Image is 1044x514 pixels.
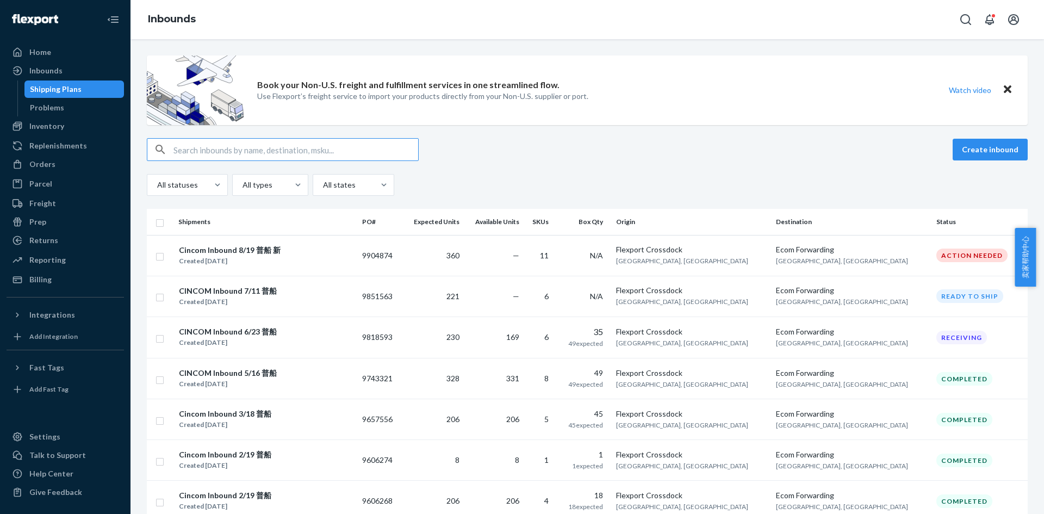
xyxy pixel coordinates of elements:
div: Help Center [29,468,73,479]
span: [GEOGRAPHIC_DATA], [GEOGRAPHIC_DATA] [616,462,748,470]
div: 18 [562,490,603,501]
div: Talk to Support [29,450,86,461]
span: 328 [446,374,459,383]
span: [GEOGRAPHIC_DATA], [GEOGRAPHIC_DATA] [776,503,908,511]
div: Flexport Crossdock [616,244,767,255]
a: Freight [7,195,124,212]
div: 49 [562,368,603,379]
div: Completed [936,454,992,467]
div: Ecom Forwarding [776,408,927,419]
span: [GEOGRAPHIC_DATA], [GEOGRAPHIC_DATA] [616,298,748,306]
span: [GEOGRAPHIC_DATA], [GEOGRAPHIC_DATA] [776,257,908,265]
span: 206 [446,414,459,424]
div: Flexport Crossdock [616,449,767,460]
td: 9818593 [358,317,402,358]
a: Settings [7,428,124,445]
span: 1 [544,455,549,465]
div: Flexport Crossdock [616,408,767,419]
span: [GEOGRAPHIC_DATA], [GEOGRAPHIC_DATA] [616,380,748,388]
div: Cincom Inbound 2/19 普船 [179,449,271,460]
span: 49 expected [568,380,603,388]
a: Help Center [7,465,124,482]
td: 9851563 [358,276,402,317]
div: Integrations [29,309,75,320]
span: 206 [506,496,519,505]
span: [GEOGRAPHIC_DATA], [GEOGRAPHIC_DATA] [616,503,748,511]
a: Inbounds [7,62,124,79]
div: CINCOM Inbound 7/11 普船 [179,286,277,296]
div: Completed [936,372,992,386]
div: Completed [936,413,992,426]
th: Box Qty [557,209,612,235]
div: 1 [562,449,603,460]
button: Create inbound [953,139,1028,160]
td: 9657556 [358,399,402,440]
input: Search inbounds by name, destination, msku... [173,139,418,160]
div: Created [DATE] [179,256,281,267]
span: N/A [590,251,603,260]
div: Ecom Forwarding [776,326,927,337]
a: Billing [7,271,124,288]
div: Ecom Forwarding [776,285,927,296]
a: Inbounds [148,13,196,25]
div: Ecom Forwarding [776,368,927,379]
div: Inventory [29,121,64,132]
div: Cincom Inbound 8/19 普船 新 [179,245,281,256]
div: Ecom Forwarding [776,449,927,460]
button: Open notifications [979,9,1000,30]
span: 6 [544,332,549,342]
div: Fast Tags [29,362,64,373]
button: Close [1000,82,1015,98]
a: Returns [7,232,124,249]
span: — [513,292,519,301]
div: Created [DATE] [179,460,271,471]
div: Flexport Crossdock [616,490,767,501]
span: 206 [506,414,519,424]
div: Cincom Inbound 2/19 普船 [179,490,271,501]
div: Flexport Crossdock [616,285,767,296]
th: Destination [772,209,931,235]
a: Orders [7,156,124,173]
a: Parcel [7,175,124,193]
span: [GEOGRAPHIC_DATA], [GEOGRAPHIC_DATA] [776,380,908,388]
input: All statuses [156,179,157,190]
span: [GEOGRAPHIC_DATA], [GEOGRAPHIC_DATA] [616,339,748,347]
div: Freight [29,198,56,209]
span: 8 [544,374,549,383]
th: Available Units [464,209,524,235]
div: Problems [30,102,64,113]
span: 8 [455,455,459,465]
span: 331 [506,374,519,383]
a: Add Integration [7,328,124,345]
button: Close Navigation [102,9,124,30]
div: Action Needed [936,249,1008,262]
a: Prep [7,213,124,231]
div: Prep [29,216,46,227]
span: 11 [540,251,549,260]
span: 49 expected [568,339,603,348]
td: 9904874 [358,235,402,276]
a: Problems [24,99,125,116]
div: Created [DATE] [179,501,271,512]
button: Integrations [7,306,124,324]
th: Status [932,209,1028,235]
span: [GEOGRAPHIC_DATA], [GEOGRAPHIC_DATA] [776,298,908,306]
div: Ready to ship [936,289,1003,303]
div: Add Fast Tag [29,385,69,394]
span: 8 [515,455,519,465]
input: All states [322,179,323,190]
div: Created [DATE] [179,419,271,430]
div: Parcel [29,178,52,189]
button: 卖家帮助中心 [1015,228,1036,287]
button: Give Feedback [7,484,124,501]
span: 169 [506,332,519,342]
span: — [513,251,519,260]
button: Watch video [942,82,998,98]
a: Shipping Plans [24,80,125,98]
div: CINCOM Inbound 6/23 普船 [179,326,277,337]
div: Home [29,47,51,58]
span: 206 [446,496,459,505]
div: Reporting [29,255,66,265]
span: 1 expected [572,462,603,470]
div: Shipping Plans [30,84,82,95]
